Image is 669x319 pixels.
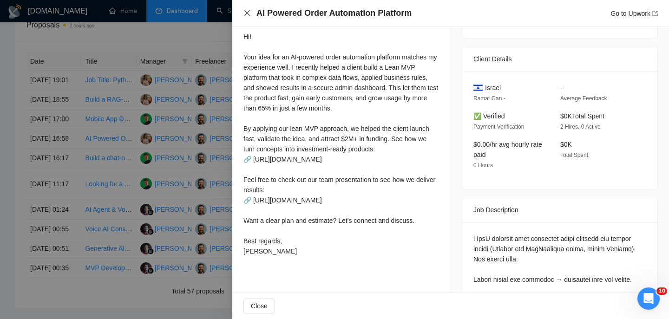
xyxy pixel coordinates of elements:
[243,299,275,313] button: Close
[637,287,660,310] iframe: Intercom live chat
[656,287,667,295] span: 10
[473,83,483,93] img: 🇮🇱
[251,301,268,311] span: Close
[473,197,646,222] div: Job Description
[256,7,412,19] h4: AI Powered Order Automation Platform
[560,141,572,148] span: $0K
[473,95,505,102] span: Ramat Gan -
[560,112,604,120] span: $0K Total Spent
[473,162,493,169] span: 0 Hours
[473,124,524,130] span: Payment Verification
[473,112,505,120] span: ✅ Verified
[560,84,563,91] span: -
[610,10,658,17] a: Go to Upworkexport
[485,83,501,93] span: Israel
[560,95,607,102] span: Average Feedback
[560,152,588,158] span: Total Spent
[243,9,251,17] span: close
[243,9,251,17] button: Close
[560,124,601,130] span: 2 Hires, 0 Active
[473,46,646,72] div: Client Details
[243,32,439,256] div: Hi! Your idea for an AI-powered order automation platform matches my experience well. I recently ...
[473,141,542,158] span: $0.00/hr avg hourly rate paid
[652,11,658,16] span: export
